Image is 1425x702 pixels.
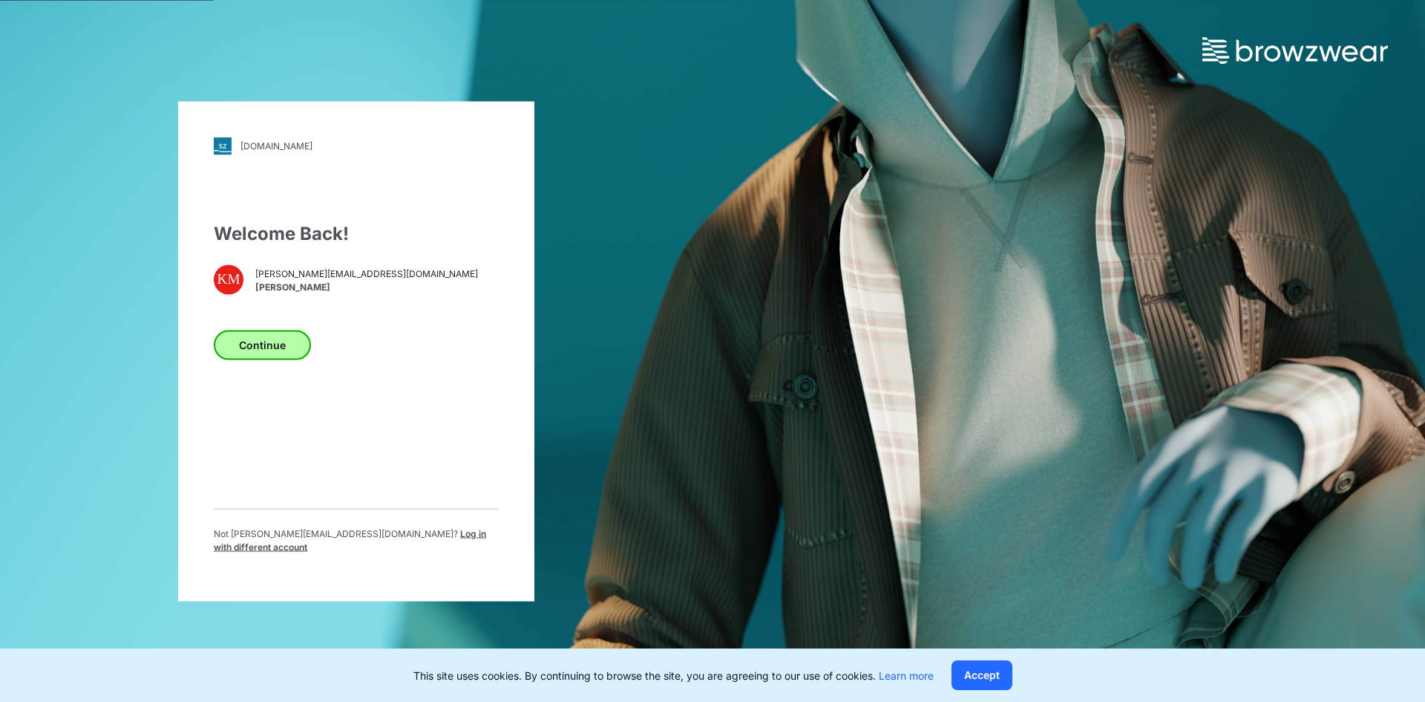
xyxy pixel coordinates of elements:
[255,267,478,281] span: [PERSON_NAME][EMAIL_ADDRESS][DOMAIN_NAME]
[240,140,312,152] div: [DOMAIN_NAME]
[214,137,232,155] img: svg+xml;base64,PHN2ZyB3aWR0aD0iMjgiIGhlaWdodD0iMjgiIHZpZXdCb3g9IjAgMCAyOCAyOCIgZmlsbD0ibm9uZSIgeG...
[255,281,478,294] span: [PERSON_NAME]
[951,660,1012,690] button: Accept
[1202,37,1388,64] img: browzwear-logo.73288ffb.svg
[214,220,499,247] div: Welcome Back!
[214,330,311,360] button: Continue
[413,668,934,683] p: This site uses cookies. By continuing to browse the site, you are agreeing to our use of cookies.
[879,669,934,682] a: Learn more
[214,137,499,155] a: [DOMAIN_NAME]
[214,264,243,294] div: KM
[214,527,499,553] p: Not [PERSON_NAME][EMAIL_ADDRESS][DOMAIN_NAME] ?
